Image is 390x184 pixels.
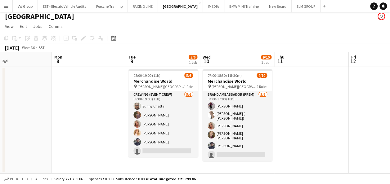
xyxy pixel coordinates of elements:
[261,60,271,65] div: 1 Job
[46,22,65,30] a: Comms
[128,58,136,65] span: 9
[277,54,285,60] span: Thu
[128,0,158,12] button: RACING LINE
[350,58,356,65] span: 12
[128,78,198,84] h3: Merchandise World
[257,84,267,89] span: 2 Roles
[5,24,14,29] span: View
[3,176,29,182] button: Budgeted
[203,54,211,60] span: Wed
[128,91,198,157] app-card-role: Crewing (Event Crew)5/608:00-19:00 (11h)Sunny Chatta[PERSON_NAME][PERSON_NAME][PERSON_NAME][PERSO...
[203,91,272,161] app-card-role: Brand Ambassador (Prem)5/607:00-17:00 (10h)[PERSON_NAME][PERSON_NAME] ( [PERSON_NAME]) [PERSON_NA...
[148,177,195,181] span: Total Budgeted £21 799.86
[264,0,292,12] button: New Board
[292,0,321,12] button: SLM GROUP
[5,12,74,21] h1: [GEOGRAPHIC_DATA]
[133,73,160,78] span: 08:00-19:00 (11h)
[208,73,242,78] span: 07:00-18:30 (11h30m)
[351,54,356,60] span: Fri
[49,24,63,29] span: Comms
[203,0,224,12] button: IMEDIA
[17,22,29,30] a: Edit
[54,54,62,60] span: Mon
[91,0,128,12] button: Porsche Training
[5,45,19,51] div: [DATE]
[378,13,385,20] app-user-avatar: Lisa Fretwell
[184,84,193,89] span: 1 Role
[38,45,45,50] div: BST
[184,73,193,78] span: 5/6
[34,177,49,181] span: All jobs
[202,58,211,65] span: 10
[276,58,285,65] span: 11
[189,55,197,59] span: 5/6
[13,0,38,12] button: VW Group
[189,60,197,65] div: 1 Job
[257,73,267,78] span: 9/10
[2,22,16,30] a: View
[20,24,27,29] span: Edit
[158,0,203,12] button: [GEOGRAPHIC_DATA]
[137,84,184,89] span: [PERSON_NAME][GEOGRAPHIC_DATA], [GEOGRAPHIC_DATA]
[53,58,62,65] span: 8
[128,54,136,60] span: Tue
[31,22,45,30] a: Jobs
[54,177,195,181] div: Salary £21 799.86 + Expenses £0.00 + Subsistence £0.00 =
[203,78,272,84] h3: Merchandise World
[212,84,257,89] span: [PERSON_NAME][GEOGRAPHIC_DATA], [GEOGRAPHIC_DATA]
[33,24,43,29] span: Jobs
[261,55,271,59] span: 9/10
[10,177,28,181] span: Budgeted
[128,69,198,157] app-job-card: 08:00-19:00 (11h)5/6Merchandise World [PERSON_NAME][GEOGRAPHIC_DATA], [GEOGRAPHIC_DATA]1 RoleCrew...
[203,69,272,161] app-job-card: 07:00-18:30 (11h30m)9/10Merchandise World [PERSON_NAME][GEOGRAPHIC_DATA], [GEOGRAPHIC_DATA]2 Role...
[20,45,36,50] span: Week 36
[224,0,264,12] button: BMW MINI Training
[38,0,91,12] button: EST - Electric Vehicle Audits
